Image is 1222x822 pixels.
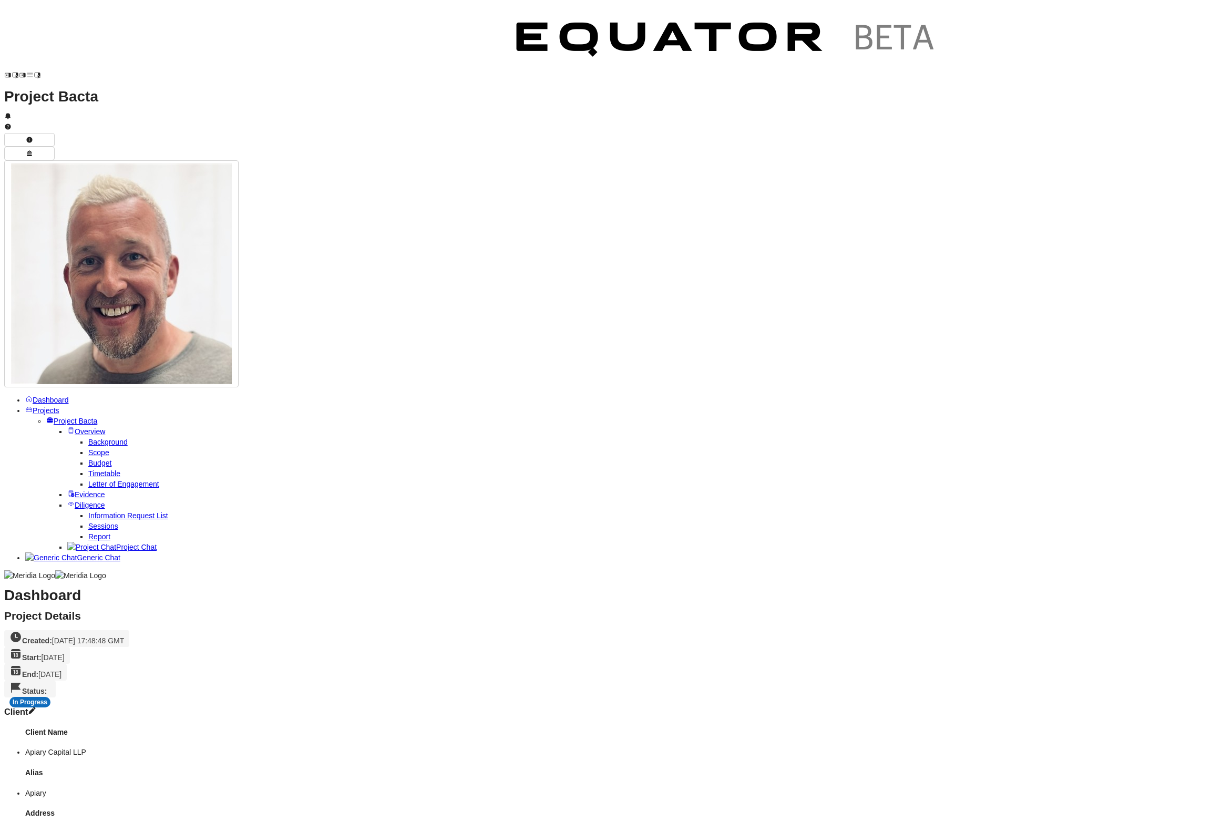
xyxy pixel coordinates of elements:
span: Project Bacta [54,417,97,425]
h3: Client [4,706,1218,717]
a: Timetable [88,469,120,478]
a: Evidence [67,490,105,499]
span: Project Chat [116,543,157,551]
span: Diligence [75,501,105,509]
h4: Client Name [25,727,1218,737]
img: Generic Chat [25,552,77,563]
strong: Created: [22,636,52,645]
img: Customer Logo [498,4,956,79]
strong: End: [22,670,38,679]
img: Customer Logo [41,4,498,79]
img: Project Chat [67,542,116,552]
img: Meridia Logo [4,570,55,581]
a: Scope [88,448,109,457]
h4: Alias [25,767,1218,778]
img: Profile Icon [11,163,232,384]
span: Generic Chat [77,553,120,562]
a: Information Request List [88,511,168,520]
span: [DATE] [38,670,61,679]
span: Dashboard [33,396,69,404]
a: Generic ChatGeneric Chat [25,553,120,562]
a: Sessions [88,522,118,530]
strong: Status: [22,687,47,695]
a: Diligence [67,501,105,509]
strong: Start: [22,653,42,662]
li: Apiary [25,788,1218,798]
h1: Dashboard [4,590,1218,601]
span: Overview [75,427,105,436]
a: Dashboard [25,396,69,404]
a: Letter of Engagement [88,480,159,488]
a: Project ChatProject Chat [67,543,157,551]
span: [DATE] [42,653,65,662]
span: [DATE] 17:48:48 GMT [52,636,124,645]
h1: Project Bacta [4,91,1218,102]
img: Meridia Logo [55,570,106,581]
span: Projects [33,406,59,415]
a: Projects [25,406,59,415]
h2: Project Details [4,611,1218,621]
svg: Created On [9,631,22,643]
span: Evidence [75,490,105,499]
a: Report [88,532,110,541]
a: Overview [67,427,105,436]
a: Project Bacta [46,417,97,425]
a: Budget [88,459,111,467]
li: Apiary Capital LLP [25,747,1218,757]
a: Background [88,438,128,446]
h4: Address [25,808,1218,818]
div: In Progress [9,697,50,707]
